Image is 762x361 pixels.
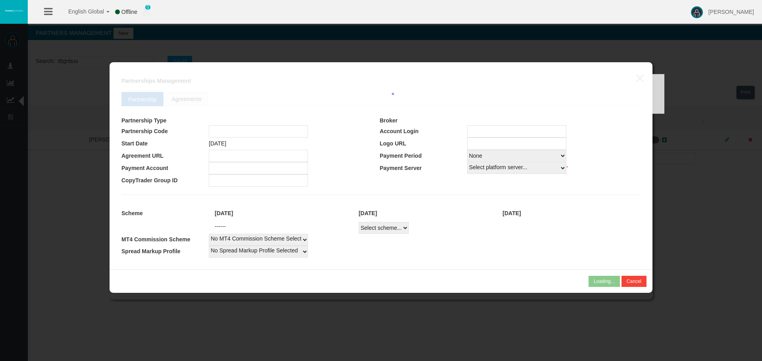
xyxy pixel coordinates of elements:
[121,205,209,222] td: Scheme
[121,125,209,138] td: Partnership Code
[145,5,151,10] span: 0
[58,8,104,15] span: English Global
[380,150,467,162] td: Payment Period
[215,223,226,229] span: ------
[380,116,467,125] td: Broker
[121,234,209,246] td: MT4 Commission Scheme
[121,138,209,150] td: Start Date
[353,209,497,218] div: [DATE]
[209,209,353,218] div: [DATE]
[4,9,24,12] img: logo.svg
[121,246,209,258] td: Spread Markup Profile
[143,8,149,16] img: user_small.png
[380,125,467,138] td: Account Login
[635,70,645,86] button: ×
[121,116,209,125] td: Partnership Type
[121,150,209,162] td: Agreement URL
[691,6,703,18] img: user-image
[121,162,209,174] td: Payment Account
[209,140,226,147] span: [DATE]
[380,138,467,150] td: Logo URL
[380,162,467,174] td: Payment Server
[121,174,209,187] td: CopyTrader Group ID
[708,9,754,15] span: [PERSON_NAME]
[121,9,137,15] span: Offline
[496,209,641,218] div: [DATE]
[622,276,647,287] button: Cancel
